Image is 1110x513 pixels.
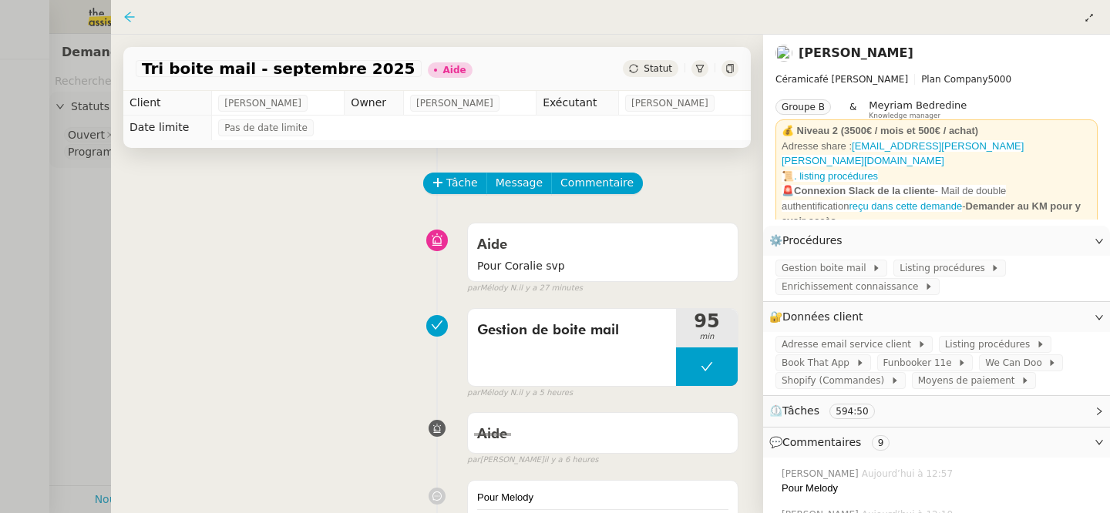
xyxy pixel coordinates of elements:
[446,174,478,192] span: Tâche
[782,185,794,196] span: 🚨
[763,226,1110,256] div: ⚙️Procédures
[644,63,672,74] span: Statut
[782,125,978,136] strong: 💰 Niveau 2 (3500€ / mois et 500€ / achat)
[782,139,1091,169] div: Adresse share :
[900,260,991,276] span: Listing procédures
[782,140,1024,167] a: [EMAIL_ADDRESS][PERSON_NAME][PERSON_NAME][DOMAIN_NAME]
[345,91,404,116] td: Owner
[988,74,1012,85] span: 5000
[985,355,1048,370] span: We Can Doo
[782,260,872,276] span: Gestion boite mail
[544,454,599,467] span: il y a 6 heures
[496,174,543,192] span: Message
[467,387,573,400] small: Mélody N.
[467,282,480,295] span: par
[862,467,956,481] span: Aujourd’hui à 12:57
[676,330,738,344] span: min
[769,436,896,448] span: 💬
[477,319,667,342] span: Gestion de boite mail
[123,91,212,116] td: Client
[518,387,573,400] span: il y a 5 heures
[782,355,856,370] span: Book That App
[775,74,908,85] span: Céramicafé [PERSON_NAME]
[560,174,634,192] span: Commentaire
[142,61,415,76] span: Tri boite mail - septembre 2025
[829,404,874,419] nz-tag: 594:50
[782,279,924,294] span: Enrichissement connaissance
[467,454,598,467] small: [PERSON_NAME]
[782,373,890,388] span: Shopify (Commandes)
[769,308,869,326] span: 🔐
[467,282,583,295] small: Mélody N.
[921,74,987,85] span: Plan Company
[477,427,507,441] span: Aide
[782,404,819,417] span: Tâches
[769,232,849,250] span: ⚙️
[945,337,1036,352] span: Listing procédures
[631,96,708,111] span: [PERSON_NAME]
[123,116,212,140] td: Date limite
[782,436,861,448] span: Commentaires
[782,481,1098,496] div: Pour Melody
[224,96,301,111] span: [PERSON_NAME]
[872,435,890,451] nz-tag: 9
[869,99,967,119] app-user-label: Knowledge manager
[782,467,862,481] span: [PERSON_NAME]
[775,45,792,62] img: users%2F9mvJqJUvllffspLsQzytnd0Nt4c2%2Favatar%2F82da88e3-d90d-4e39-b37d-dcb7941179ae
[467,454,480,467] span: par
[883,355,958,370] span: Funbooker 11e
[782,183,1091,229] div: -
[477,238,507,252] span: Aide
[849,200,962,212] a: reçu dans cette demande
[467,387,480,400] span: par
[443,65,466,75] div: Aide
[794,185,935,196] strong: Connexion Slack de la cliente
[763,396,1110,426] div: ⏲️Tâches 594:50
[551,173,643,194] button: Commentaire
[849,99,856,119] span: &
[416,96,493,111] span: [PERSON_NAME]
[763,427,1110,458] div: 💬Commentaires 9
[782,234,843,246] span: Procédures
[869,99,967,111] span: Meyriam Bedredine
[769,404,887,417] span: ⏲️
[782,185,1006,212] span: - Mail de double authentification
[782,310,863,323] span: Données client
[423,173,487,194] button: Tâche
[536,91,619,116] td: Exécutant
[775,99,831,115] nz-tag: Groupe B
[477,257,728,275] span: Pour Coralie svp
[224,120,308,136] span: Pas de date limite
[477,490,728,505] div: Pour Melody
[799,45,913,60] a: [PERSON_NAME]
[486,173,552,194] button: Message
[763,302,1110,332] div: 🔐Données client
[518,282,583,295] span: il y a 27 minutes
[869,112,940,120] span: Knowledge manager
[782,170,878,182] a: 📜. listing procédures
[918,373,1021,388] span: Moyens de paiement
[676,312,738,330] span: 95
[782,337,917,352] span: Adresse email service client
